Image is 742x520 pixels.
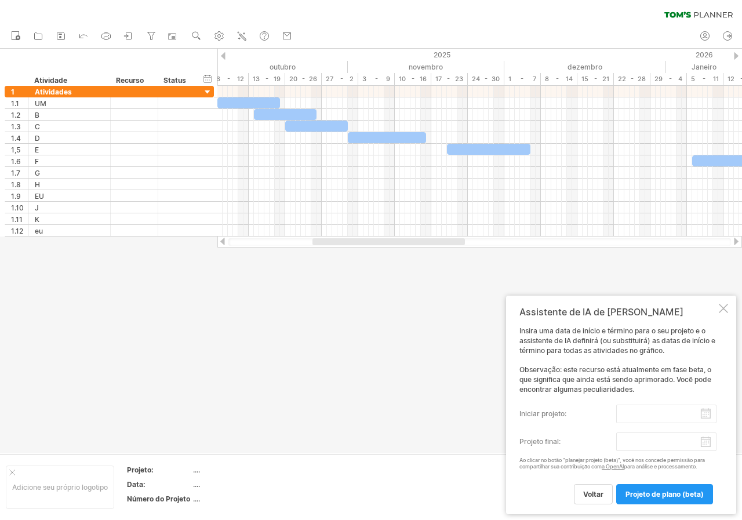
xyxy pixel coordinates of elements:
font: Insira uma data de início e término para o seu projeto e o assistente de IA definirá (ou substitu... [519,326,715,355]
font: 1.9 [11,192,21,201]
font: .... [193,494,200,503]
font: B [35,111,39,119]
font: 1.1 [11,99,19,108]
font: 22 - 28 [618,75,646,83]
font: 2026 [696,50,713,59]
font: 10 - 16 [399,75,427,83]
font: Recurso [116,76,144,85]
font: 1.7 [11,169,20,177]
font: Projeto: [127,466,154,474]
font: 1.11 [11,215,23,224]
font: 1.10 [11,203,24,212]
font: UM [35,99,46,108]
font: Adicione seu próprio logotipo [12,483,108,492]
font: .... [193,466,200,474]
font: Janeiro [692,63,716,71]
font: 13 - 19 [253,75,281,83]
font: 1 - 7 [508,75,536,83]
font: outubro [270,63,296,71]
font: H [35,180,40,189]
font: projeto final: [519,437,561,446]
font: novembro [409,63,443,71]
font: dezembro [568,63,602,71]
font: 24 - 30 [472,75,500,83]
font: 1.12 [11,227,23,235]
font: Número do Projeto [127,494,190,503]
font: 1.4 [11,134,21,143]
font: 15 - 21 [581,75,609,83]
font: J [35,203,39,212]
font: 27 - 2 [326,75,354,83]
font: voltar [583,490,603,499]
font: 1.2 [11,111,20,119]
font: K [35,215,39,224]
font: F [35,157,39,166]
font: eu [35,227,43,235]
div: Outubro de 2025 [186,61,348,73]
font: para análise e processamento. [624,463,697,470]
font: EU [35,192,44,201]
font: 29 - 4 [654,75,682,83]
font: .... [193,480,200,489]
font: E [35,146,39,154]
font: 6 - 12 [216,75,244,83]
font: 8 - 14 [545,75,573,83]
font: G [35,169,40,177]
font: 2025 [434,50,450,59]
font: Status [163,76,186,85]
font: 1.8 [11,180,21,189]
font: Observação: este recurso está atualmente em fase beta, o que significa que ainda está sendo aprim... [519,365,711,394]
font: projeto de plano (beta) [625,490,704,499]
font: 1,5 [11,146,20,154]
font: iniciar projeto: [519,409,566,418]
font: Data: [127,480,146,489]
font: 5 - 11 [691,75,719,83]
font: Atividades [35,88,72,96]
font: 1 [11,88,14,96]
font: 20 - 26 [289,75,317,83]
div: Novembro de 2025 [348,61,504,73]
font: Assistente de IA de [PERSON_NAME] [519,306,683,318]
font: 1.6 [11,157,21,166]
font: Ao clicar no botão "planejar projeto (beta)", você nos concede permissão para compartilhar sua co... [519,457,705,470]
a: projeto de plano (beta) [616,484,713,504]
font: Atividade [34,76,67,85]
font: 17 - 23 [435,75,463,83]
font: C [35,122,40,131]
font: 1.3 [11,122,21,131]
div: Dezembro de 2025 [504,61,666,73]
a: voltar [574,484,613,504]
font: D [35,134,40,143]
font: 3 - 9 [362,75,390,83]
a: a OpenAI [602,463,624,470]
